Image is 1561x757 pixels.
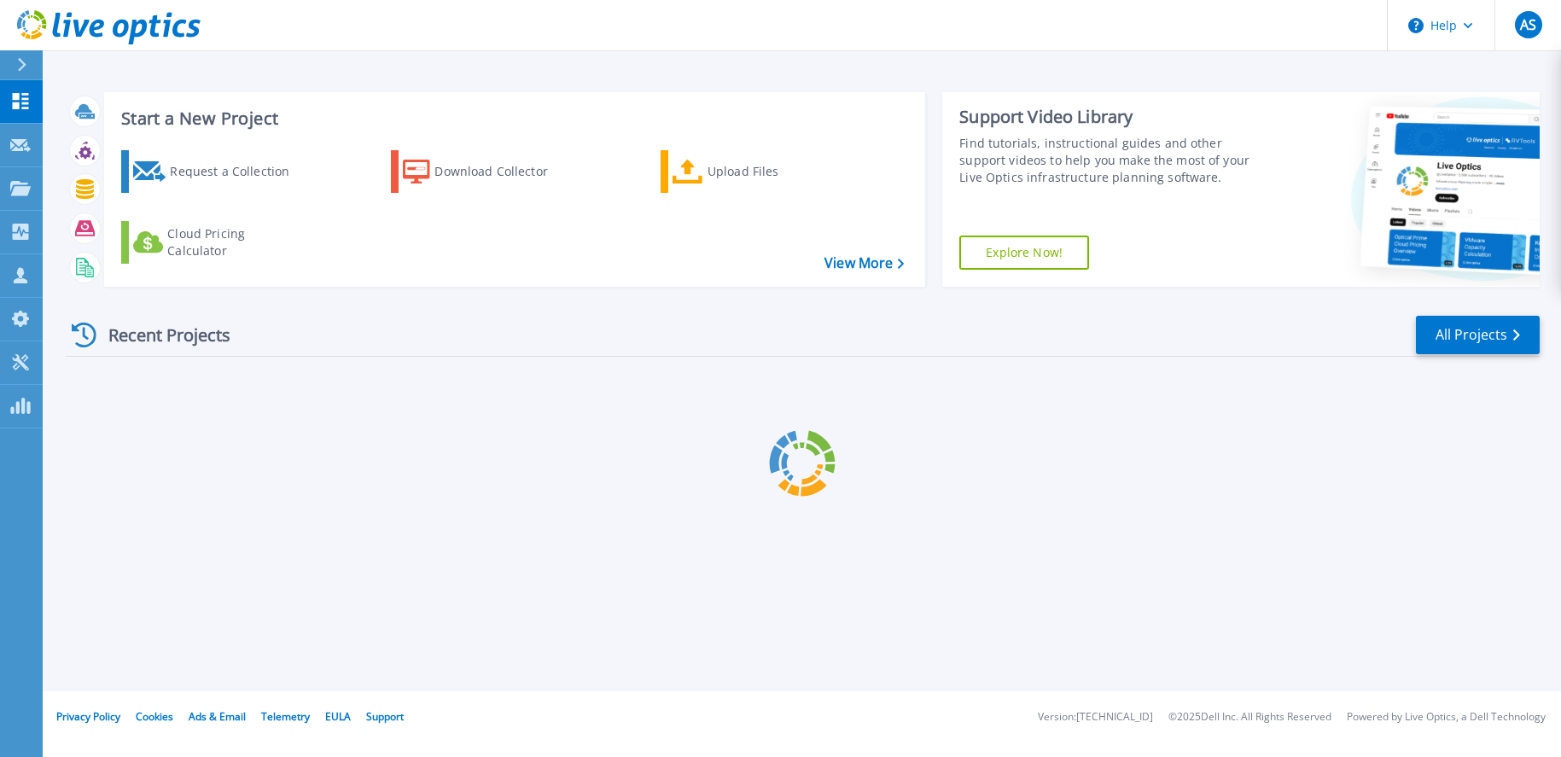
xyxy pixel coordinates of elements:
[959,106,1263,128] div: Support Video Library
[708,154,844,189] div: Upload Files
[261,709,310,724] a: Telemetry
[136,709,173,724] a: Cookies
[661,150,851,193] a: Upload Files
[1347,712,1546,723] li: Powered by Live Optics, a Dell Technology
[1038,712,1153,723] li: Version: [TECHNICAL_ID]
[1168,712,1331,723] li: © 2025 Dell Inc. All Rights Reserved
[170,154,306,189] div: Request a Collection
[121,221,312,264] a: Cloud Pricing Calculator
[167,225,304,259] div: Cloud Pricing Calculator
[325,709,351,724] a: EULA
[391,150,581,193] a: Download Collector
[434,154,571,189] div: Download Collector
[824,255,904,271] a: View More
[1520,18,1536,32] span: AS
[121,150,312,193] a: Request a Collection
[959,236,1089,270] a: Explore Now!
[366,709,404,724] a: Support
[121,109,903,128] h3: Start a New Project
[959,135,1263,186] div: Find tutorials, instructional guides and other support videos to help you make the most of your L...
[56,709,120,724] a: Privacy Policy
[1416,316,1540,354] a: All Projects
[189,709,246,724] a: Ads & Email
[66,314,253,356] div: Recent Projects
